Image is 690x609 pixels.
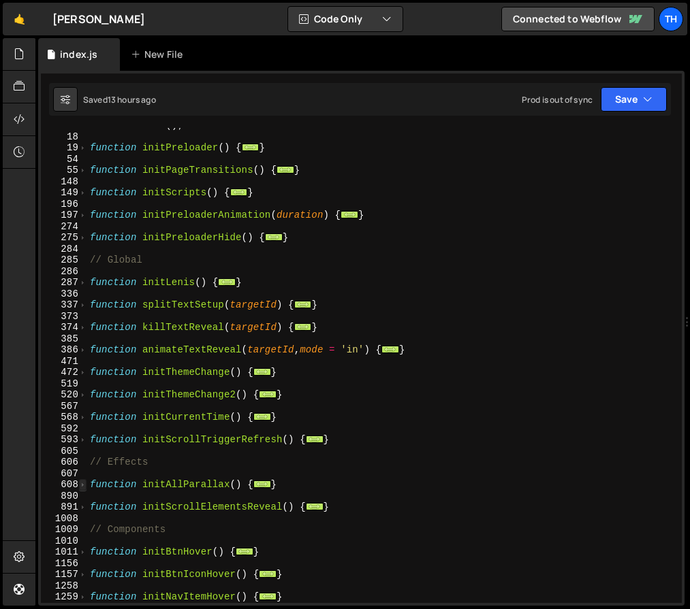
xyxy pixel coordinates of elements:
[41,513,87,525] div: 1008
[253,368,271,376] span: ...
[41,289,87,300] div: 336
[41,311,87,323] div: 373
[41,299,87,311] div: 337
[41,501,87,513] div: 891
[3,3,36,35] a: 🤙
[381,346,399,353] span: ...
[41,154,87,165] div: 54
[41,266,87,278] div: 286
[41,569,87,580] div: 1157
[294,301,312,308] span: ...
[41,546,87,558] div: 1011
[41,367,87,378] div: 472
[218,278,236,286] span: ...
[41,176,87,188] div: 148
[131,48,188,61] div: New File
[265,233,283,241] span: ...
[236,548,253,555] span: ...
[41,199,87,210] div: 196
[41,423,87,435] div: 592
[41,558,87,570] div: 1156
[41,344,87,356] div: 386
[41,221,87,233] div: 274
[83,94,156,105] div: Saved
[601,87,667,112] button: Save
[41,210,87,221] div: 197
[306,435,324,443] span: ...
[230,188,248,196] span: ...
[41,580,87,592] div: 1258
[41,187,87,199] div: 149
[41,524,87,536] div: 1009
[294,323,312,331] span: ...
[108,94,156,105] div: 13 hours ago
[41,322,87,333] div: 374
[41,333,87,345] div: 385
[253,480,271,488] span: ...
[659,7,683,31] a: Th
[259,593,277,600] span: ...
[41,434,87,446] div: 593
[60,48,97,61] div: index.js
[41,479,87,491] div: 608
[242,144,260,151] span: ...
[41,446,87,457] div: 605
[41,232,87,244] div: 275
[41,389,87,401] div: 520
[501,7,655,31] a: Connected to Webflow
[306,503,324,510] span: ...
[259,391,277,398] span: ...
[41,401,87,412] div: 567
[41,536,87,547] div: 1010
[253,413,271,421] span: ...
[41,131,87,143] div: 18
[341,211,358,218] span: ...
[277,166,294,174] span: ...
[41,254,87,266] div: 285
[522,94,593,105] div: Prod is out of sync
[41,378,87,390] div: 519
[41,142,87,154] div: 19
[41,356,87,367] div: 471
[259,570,277,578] span: ...
[41,591,87,603] div: 1259
[41,491,87,502] div: 890
[41,277,87,289] div: 287
[41,244,87,255] div: 284
[41,165,87,176] div: 55
[41,468,87,480] div: 607
[41,457,87,468] div: 606
[288,7,403,31] button: Code Only
[52,11,145,27] div: [PERSON_NAME]
[41,412,87,423] div: 568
